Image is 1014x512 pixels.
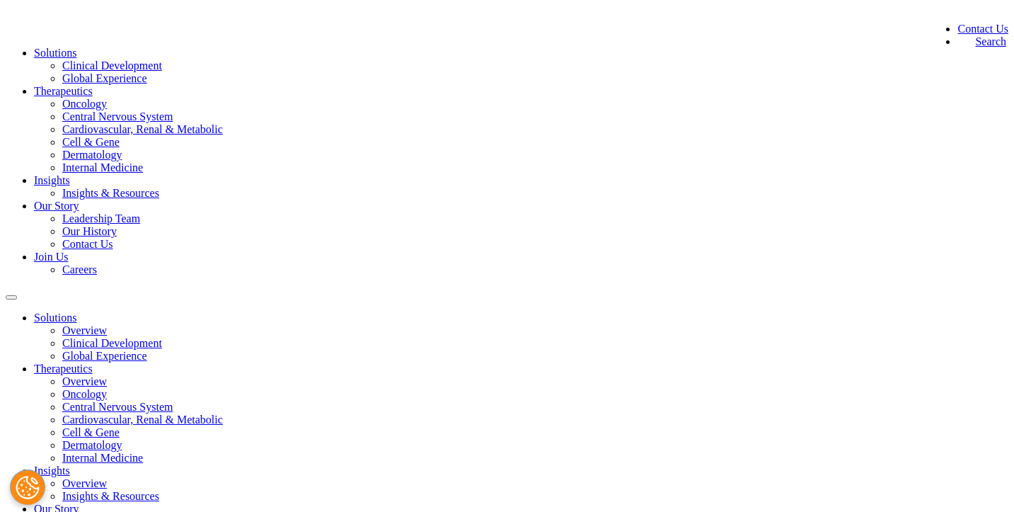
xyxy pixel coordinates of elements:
[62,225,117,237] a: Our History
[62,187,159,199] a: Insights & Resources
[10,470,45,505] button: Cookies Settings
[34,47,76,59] a: Solutions
[957,23,1008,35] a: Contact Us
[62,426,120,438] a: Cell & Gene
[62,337,162,349] a: Clinical Development
[957,35,1006,47] a: Search
[62,350,147,362] a: Global Experience
[34,465,70,477] a: Insights
[34,312,76,324] a: Solutions
[62,439,122,451] a: Dermatology
[34,251,68,263] a: Join Us
[62,263,97,275] a: Careers
[62,401,173,413] a: Central Nervous System
[62,136,120,148] a: Cell & Gene
[62,212,140,224] a: Leadership Team
[62,324,107,336] a: Overview
[62,59,162,72] a: Clinical Development
[34,174,70,186] a: Insights
[62,414,223,426] a: Cardiovascular, Renal & Metabolic
[62,490,159,502] a: Insights & Resources
[62,110,173,123] a: Central Nervous System
[62,238,113,250] a: Contact Us
[62,388,107,400] a: Oncology
[62,123,223,135] a: Cardiovascular, Renal & Metabolic
[34,363,93,375] a: Therapeutics
[34,200,79,212] a: Our Story
[957,35,972,50] img: search.svg
[34,85,93,97] a: Therapeutics
[62,149,122,161] a: Dermatology
[62,452,143,464] a: Internal Medicine
[62,98,107,110] a: Oncology
[62,161,143,173] a: Internal Medicine
[62,477,107,489] a: Overview
[62,375,107,387] a: Overview
[62,72,147,84] a: Global Experience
